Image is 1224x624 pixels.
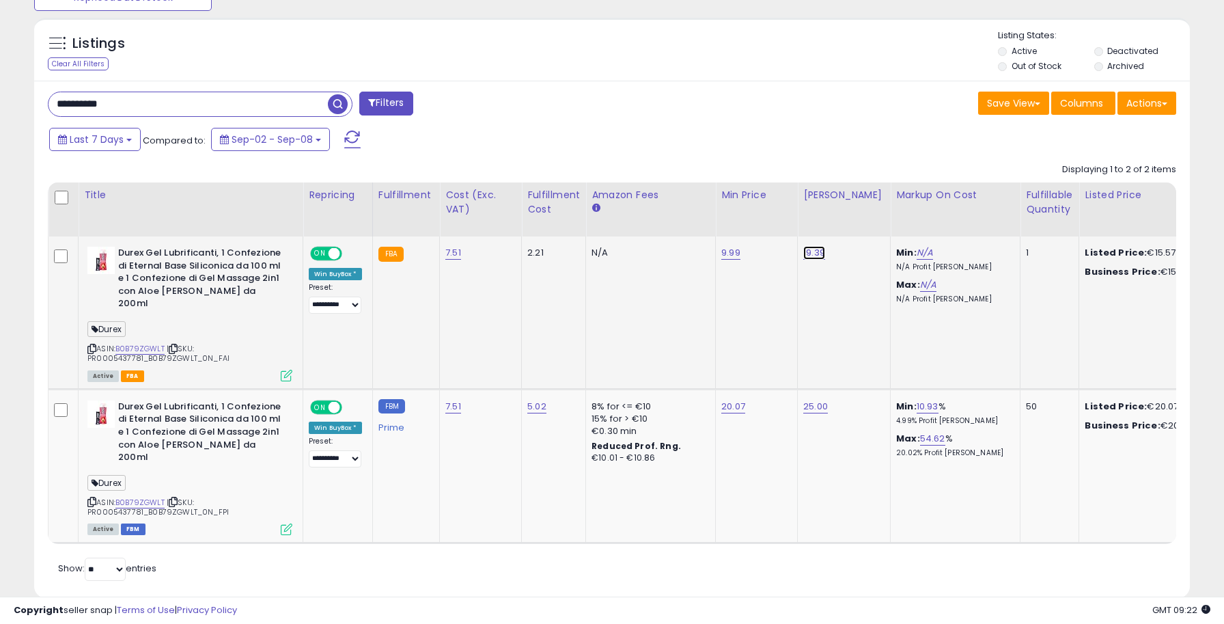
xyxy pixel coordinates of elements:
div: [PERSON_NAME] [803,188,885,202]
small: Amazon Fees. [592,202,600,215]
div: €15.57 [1085,247,1198,259]
p: N/A Profit [PERSON_NAME] [896,295,1010,304]
div: €10.01 - €10.86 [592,452,705,464]
div: Clear All Filters [48,57,109,70]
span: 2025-09-18 09:22 GMT [1152,603,1210,616]
th: The percentage added to the cost of goods (COGS) that forms the calculator for Min & Max prices. [891,182,1020,236]
b: Max: [896,432,920,445]
span: Durex [87,321,126,337]
div: N/A [592,247,705,259]
div: Prime [378,417,429,433]
button: Last 7 Days [49,128,141,151]
a: 25.00 [803,400,828,413]
div: ASIN: [87,401,292,534]
label: Out of Stock [1012,60,1061,72]
a: B0B79ZGWLT [115,343,165,355]
div: €20.07 [1085,420,1198,432]
div: % [896,401,1010,426]
div: Listed Price [1085,188,1203,202]
span: ON [311,248,329,260]
small: FBA [378,247,404,262]
div: Fulfillment Cost [527,188,580,217]
button: Sep-02 - Sep-08 [211,128,330,151]
a: 20.07 [721,400,745,413]
a: Privacy Policy [177,603,237,616]
div: 15% for > €10 [592,413,705,425]
span: All listings currently available for purchase on Amazon [87,524,119,535]
b: Listed Price: [1085,400,1147,413]
div: Win BuyBox * [309,268,362,280]
div: Title [84,188,297,202]
div: seller snap | | [14,604,237,617]
button: Filters [359,92,413,116]
div: Repricing [309,188,367,202]
div: Preset: [309,283,362,314]
p: 20.02% Profit [PERSON_NAME] [896,448,1010,458]
span: OFF [340,401,362,413]
span: FBM [121,524,145,535]
a: 7.51 [445,400,461,413]
span: Columns [1060,96,1103,110]
div: Displaying 1 to 2 of 2 items [1062,163,1176,176]
div: Markup on Cost [896,188,1014,202]
div: Fulfillable Quantity [1026,188,1073,217]
a: 9.99 [721,246,740,260]
b: Listed Price: [1085,246,1147,259]
div: €20.07 [1085,401,1198,413]
b: Max: [896,278,920,291]
img: 41pDjPavkFL._SL40_.jpg [87,247,115,274]
a: 7.51 [445,246,461,260]
div: 8% for <= €10 [592,401,705,413]
label: Archived [1107,60,1144,72]
span: ON [311,401,329,413]
button: Save View [978,92,1049,115]
span: | SKU: PR0005437781_B0B79ZGWLT_0N_FPI [87,497,229,517]
p: 4.99% Profit [PERSON_NAME] [896,416,1010,426]
b: Min: [896,400,917,413]
div: % [896,433,1010,458]
div: 2.21 [527,247,575,259]
div: Preset: [309,437,362,467]
b: Reduced Prof. Rng. [592,440,681,452]
div: 50 [1026,401,1068,413]
span: OFF [340,248,362,260]
button: Columns [1051,92,1115,115]
a: N/A [917,246,933,260]
span: Sep-02 - Sep-08 [232,133,313,146]
span: All listings currently available for purchase on Amazon [87,370,119,382]
img: 41pDjPavkFL._SL40_.jpg [87,401,115,428]
span: FBA [121,370,144,382]
div: ASIN: [87,247,292,380]
div: Win BuyBox * [309,422,362,434]
label: Deactivated [1107,45,1158,57]
div: Amazon Fees [592,188,710,202]
label: Active [1012,45,1037,57]
div: €0.30 min [592,425,705,437]
b: Business Price: [1085,265,1160,278]
div: 1 [1026,247,1068,259]
span: Last 7 Days [70,133,124,146]
b: Durex Gel Lubrificanti, 1 Confezione di Eternal Base Siliconica da 100 ml e 1 Confezione di Gel M... [118,401,284,467]
a: N/A [920,278,936,292]
b: Business Price: [1085,419,1160,432]
div: €15.57 [1085,266,1198,278]
small: FBM [378,399,405,413]
p: Listing States: [998,29,1190,42]
span: Compared to: [143,134,206,147]
p: N/A Profit [PERSON_NAME] [896,262,1010,272]
div: Min Price [721,188,792,202]
strong: Copyright [14,603,64,616]
h5: Listings [72,34,125,53]
div: Fulfillment [378,188,434,202]
a: 5.02 [527,400,546,413]
a: 54.62 [920,432,945,446]
a: B0B79ZGWLT [115,497,165,508]
span: | SKU: PR0005437781_B0B79ZGWLT_0N_FAI [87,343,229,364]
a: Terms of Use [117,603,175,616]
a: 10.93 [917,400,938,413]
b: Min: [896,246,917,259]
span: Durex [87,475,126,491]
b: Durex Gel Lubrificanti, 1 Confezione di Eternal Base Siliconica da 100 ml e 1 Confezione di Gel M... [118,247,284,314]
a: 19.39 [803,246,825,260]
div: Cost (Exc. VAT) [445,188,516,217]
